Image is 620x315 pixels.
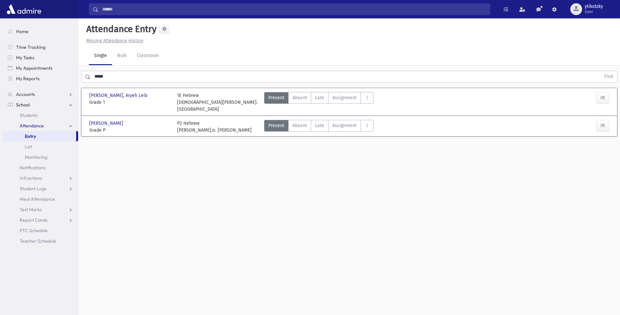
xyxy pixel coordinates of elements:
[293,122,307,129] span: Absent
[89,127,171,134] span: Grade P
[600,71,617,82] button: Find
[89,99,171,106] span: Grade 1
[98,3,490,15] input: Search
[264,120,374,134] div: AttTypes
[20,217,47,223] span: Report Cards
[132,47,164,65] a: Classroom
[112,47,132,65] a: Bulk
[20,112,38,118] span: Students
[3,63,78,73] a: My Appointments
[3,26,78,37] a: Home
[16,44,45,50] span: Time Tracking
[177,120,252,134] div: P2 Hebrew [PERSON_NAME].מ. [PERSON_NAME]
[89,92,149,99] span: [PERSON_NAME], Aryeh Leib
[86,38,143,44] u: Missing Attendance History
[3,225,78,236] a: PTC Schedule
[84,38,143,44] a: Missing Attendance History
[332,94,357,101] span: Assignment
[16,65,52,71] span: My Appointments
[3,73,78,84] a: My Reports
[20,228,48,233] span: PTC Schedule
[5,3,43,16] img: AdmirePro
[20,196,55,202] span: Meal Attendance
[3,194,78,204] a: Meal Attendance
[585,4,603,9] span: ytikotzky
[268,122,284,129] span: Present
[3,42,78,52] a: Time Tracking
[293,94,307,101] span: Absent
[332,122,357,129] span: Assignment
[3,120,78,131] a: Attendance
[3,131,76,141] a: Entry
[20,165,45,171] span: Notifications
[16,91,35,97] span: Accounts
[3,52,78,63] a: My Tasks
[20,207,42,213] span: Test Marks
[89,47,112,65] a: Single
[16,28,28,34] span: Home
[177,92,259,113] div: 1E Hebrew [DEMOGRAPHIC_DATA][PERSON_NAME]. [GEOGRAPHIC_DATA]
[3,110,78,120] a: Students
[3,204,78,215] a: Test Marks
[3,173,78,183] a: Infractions
[3,183,78,194] a: Student Logs
[3,215,78,225] a: Report Cards
[315,122,324,129] span: Late
[264,92,374,113] div: AttTypes
[25,154,47,160] span: Monitoring
[315,94,324,101] span: Late
[84,24,157,35] h5: Attendance Entry
[3,152,78,162] a: Monitoring
[585,9,603,14] span: User
[268,94,284,101] span: Present
[25,133,36,139] span: Entry
[3,89,78,100] a: Accounts
[89,120,125,127] span: [PERSON_NAME]
[16,55,34,61] span: My Tasks
[20,186,46,192] span: Student Logs
[16,76,40,82] span: My Reports
[3,141,78,152] a: List
[3,236,78,246] a: Teacher Schedule
[20,123,44,129] span: Attendance
[3,100,78,110] a: School
[20,238,56,244] span: Teacher Schedule
[3,162,78,173] a: Notifications
[16,102,30,108] span: School
[20,175,42,181] span: Infractions
[25,144,32,150] span: List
